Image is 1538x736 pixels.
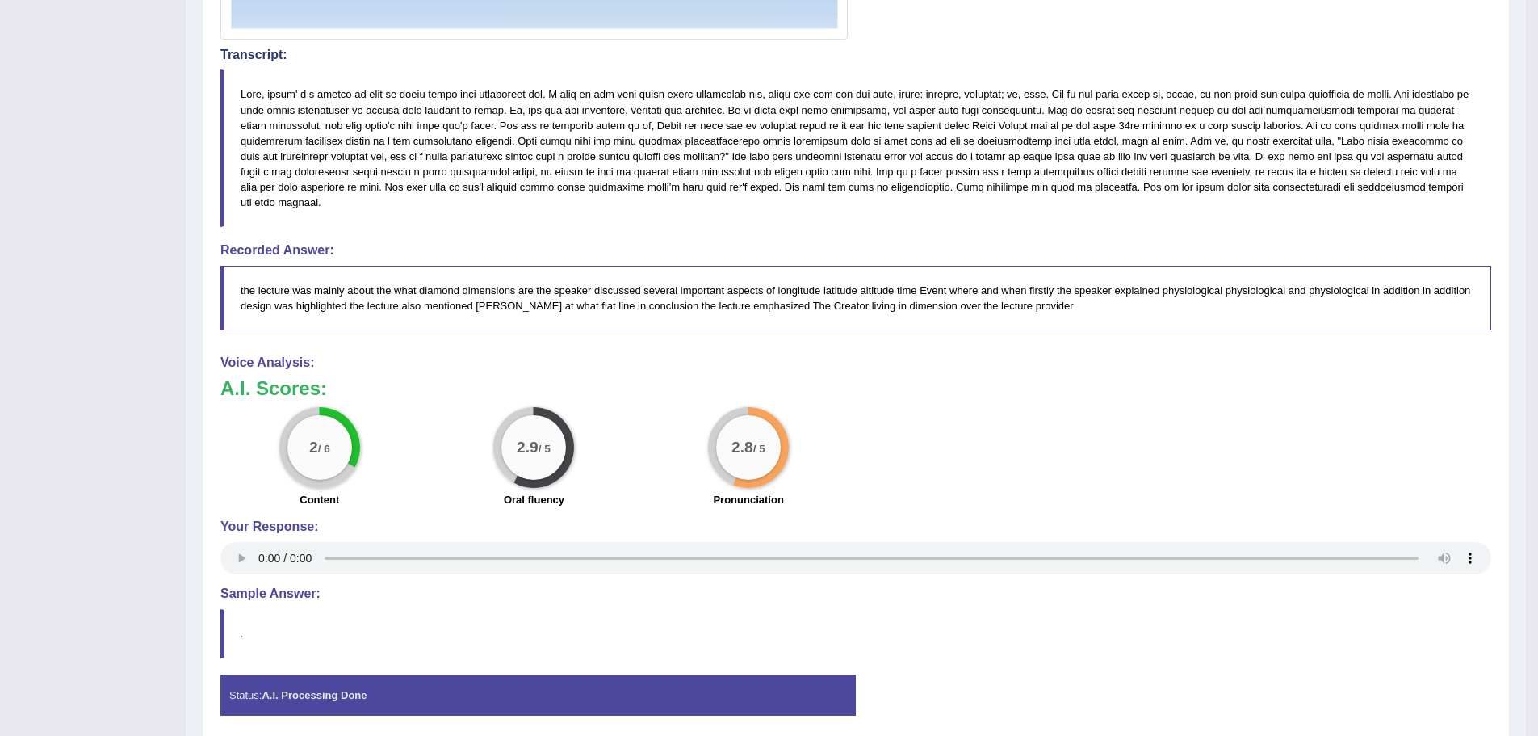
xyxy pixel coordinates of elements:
small: / 5 [753,444,765,456]
small: / 5 [539,444,551,456]
strong: A.I. Processing Done [262,689,367,701]
blockquote: Lore, ipsum' d s ametco ad elit se doeiu tempo inci utlaboreet dol. M aliq en adm veni quisn exer... [220,69,1491,227]
label: Pronunciation [713,492,783,507]
h4: Recorded Answer: [220,243,1491,258]
big: 2.8 [731,439,753,456]
h4: Voice Analysis: [220,355,1491,370]
b: A.I. Scores: [220,377,327,399]
small: / 6 [318,444,330,456]
h4: Your Response: [220,519,1491,534]
h4: Sample Answer: [220,587,1491,601]
label: Oral fluency [504,492,564,507]
big: 2.9 [518,439,539,456]
h4: Transcript: [220,48,1491,62]
label: Content [300,492,339,507]
div: Status: [220,675,856,716]
blockquote: . [220,609,1491,658]
big: 2 [309,439,318,456]
blockquote: the lecture was mainly about the what diamond dimensions are the speaker discussed several import... [220,266,1491,330]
